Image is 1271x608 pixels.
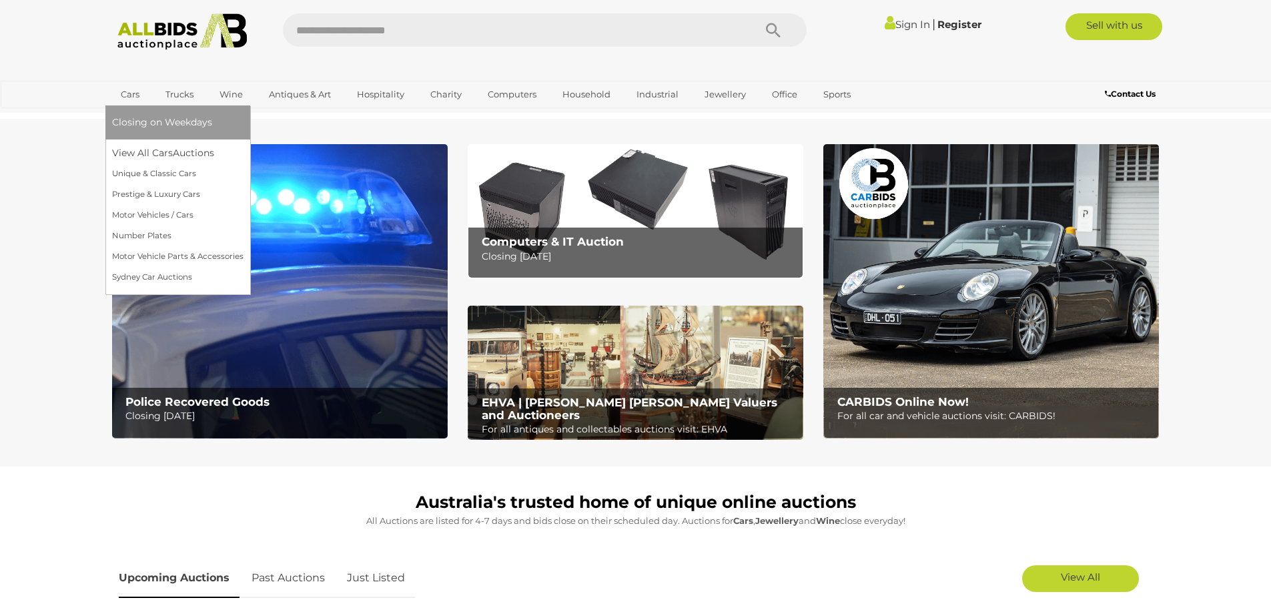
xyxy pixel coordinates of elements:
[468,306,803,440] img: EHVA | Evans Hastings Valuers and Auctioneers
[479,83,545,105] a: Computers
[932,17,935,31] span: |
[815,83,859,105] a: Sports
[242,559,335,598] a: Past Auctions
[1022,565,1139,592] a: View All
[837,395,969,408] b: CARBIDS Online Now!
[823,144,1159,438] a: CARBIDS Online Now! CARBIDS Online Now! For all car and vehicle auctions visit: CARBIDS!
[337,559,415,598] a: Just Listed
[119,493,1153,512] h1: Australia's trusted home of unique online auctions
[211,83,252,105] a: Wine
[482,248,796,265] p: Closing [DATE]
[112,83,148,105] a: Cars
[837,408,1152,424] p: For all car and vehicle auctions visit: CARBIDS!
[763,83,806,105] a: Office
[696,83,755,105] a: Jewellery
[628,83,687,105] a: Industrial
[823,144,1159,438] img: CARBIDS Online Now!
[468,144,803,278] img: Computers & IT Auction
[554,83,619,105] a: Household
[119,559,240,598] a: Upcoming Auctions
[1061,571,1100,583] span: View All
[1066,13,1162,40] a: Sell with us
[348,83,413,105] a: Hospitality
[125,408,440,424] p: Closing [DATE]
[733,515,753,526] strong: Cars
[260,83,340,105] a: Antiques & Art
[110,13,255,50] img: Allbids.com.au
[125,395,270,408] b: Police Recovered Goods
[112,144,448,438] a: Police Recovered Goods Police Recovered Goods Closing [DATE]
[740,13,807,47] button: Search
[482,396,777,422] b: EHVA | [PERSON_NAME] [PERSON_NAME] Valuers and Auctioneers
[119,513,1153,529] p: All Auctions are listed for 4-7 days and bids close on their scheduled day. Auctions for , and cl...
[755,515,799,526] strong: Jewellery
[482,421,796,438] p: For all antiques and collectables auctions visit: EHVA
[1105,87,1159,101] a: Contact Us
[816,515,840,526] strong: Wine
[422,83,470,105] a: Charity
[468,144,803,278] a: Computers & IT Auction Computers & IT Auction Closing [DATE]
[482,235,624,248] b: Computers & IT Auction
[112,144,448,438] img: Police Recovered Goods
[885,18,930,31] a: Sign In
[1105,89,1156,99] b: Contact Us
[468,306,803,440] a: EHVA | Evans Hastings Valuers and Auctioneers EHVA | [PERSON_NAME] [PERSON_NAME] Valuers and Auct...
[157,83,202,105] a: Trucks
[937,18,981,31] a: Register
